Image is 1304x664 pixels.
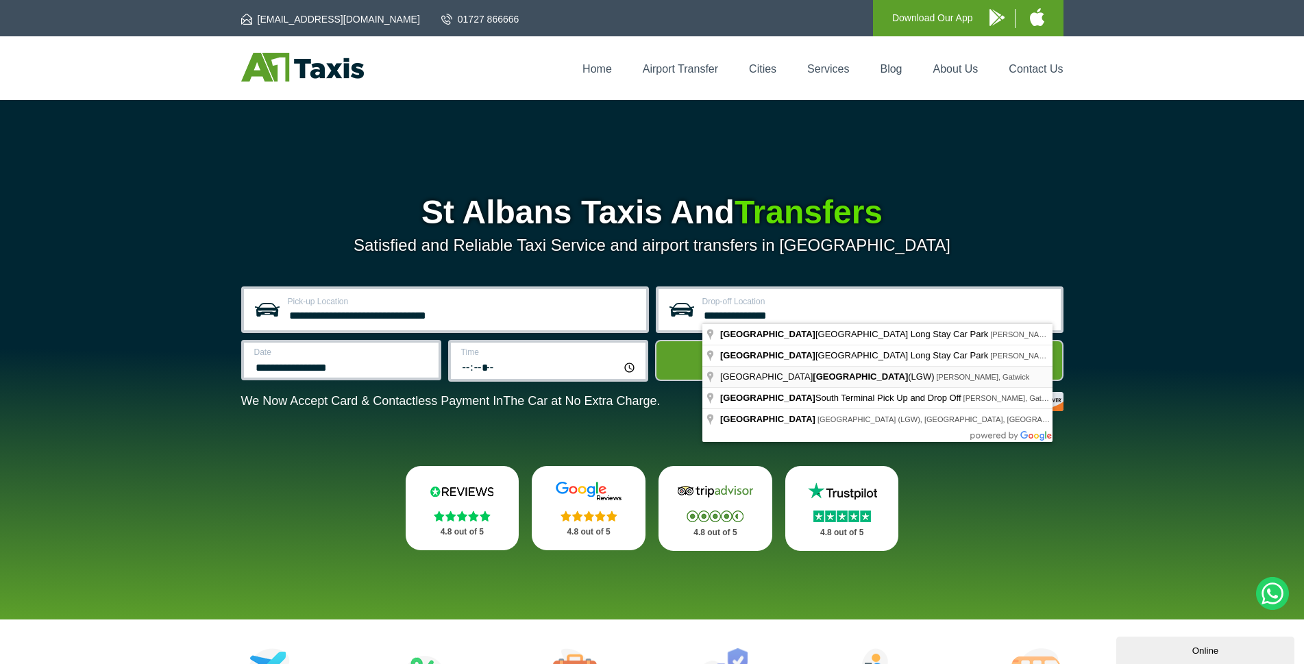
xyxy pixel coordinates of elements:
p: 4.8 out of 5 [547,524,630,541]
img: Stars [813,511,871,522]
label: Drop-off Location [702,297,1053,306]
button: Get Quote [655,340,1063,381]
label: Time [461,348,637,356]
span: [GEOGRAPHIC_DATA] [813,371,908,382]
img: Reviews.io [421,481,503,502]
span: [GEOGRAPHIC_DATA] (LGW) [720,371,937,382]
p: 4.8 out of 5 [421,524,504,541]
iframe: chat widget [1116,634,1297,664]
img: Stars [687,511,743,522]
img: A1 Taxis St Albans LTD [241,53,364,82]
a: Blog [880,63,902,75]
img: A1 Taxis Android App [989,9,1005,26]
a: Services [807,63,849,75]
img: A1 Taxis iPhone App [1030,8,1044,26]
p: 4.8 out of 5 [674,524,757,541]
p: 4.8 out of 5 [800,524,884,541]
img: Tripadvisor [674,481,756,502]
p: Download Our App [892,10,973,27]
span: [GEOGRAPHIC_DATA] (LGW), [GEOGRAPHIC_DATA], [GEOGRAPHIC_DATA] [817,415,1085,423]
span: The Car at No Extra Charge. [503,394,660,408]
a: Trustpilot Stars 4.8 out of 5 [785,466,899,551]
span: [GEOGRAPHIC_DATA] Long Stay Car Park [720,329,990,339]
a: Tripadvisor Stars 4.8 out of 5 [659,466,772,551]
span: [GEOGRAPHIC_DATA] [720,414,815,424]
a: Cities [749,63,776,75]
span: South Terminal Pick Up and Drop Off [720,393,963,403]
a: Airport Transfer [643,63,718,75]
p: We Now Accept Card & Contactless Payment In [241,394,661,408]
p: Satisfied and Reliable Taxi Service and airport transfers in [GEOGRAPHIC_DATA] [241,236,1063,255]
img: Stars [434,511,491,521]
span: [PERSON_NAME], Gatwick [937,373,1030,381]
a: Home [582,63,612,75]
span: [PERSON_NAME][GEOGRAPHIC_DATA], [GEOGRAPHIC_DATA], [GEOGRAPHIC_DATA] [990,352,1296,360]
span: [GEOGRAPHIC_DATA] [720,329,815,339]
label: Date [254,348,430,356]
a: About Us [933,63,979,75]
span: [PERSON_NAME], Gatwick [990,330,1083,339]
a: Reviews.io Stars 4.8 out of 5 [406,466,519,550]
span: [GEOGRAPHIC_DATA] Long Stay Car Park [720,350,990,360]
span: [GEOGRAPHIC_DATA] [720,393,815,403]
img: Stars [561,511,617,521]
a: Google Stars 4.8 out of 5 [532,466,645,550]
span: Transfers [735,194,883,230]
img: Trustpilot [801,481,883,502]
h1: St Albans Taxis And [241,196,1063,229]
a: 01727 866666 [441,12,519,26]
img: Google [548,481,630,502]
a: Contact Us [1009,63,1063,75]
a: [EMAIL_ADDRESS][DOMAIN_NAME] [241,12,420,26]
span: [PERSON_NAME], Gatwick [963,394,1057,402]
label: Pick-up Location [288,297,638,306]
span: [GEOGRAPHIC_DATA] [720,350,815,360]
